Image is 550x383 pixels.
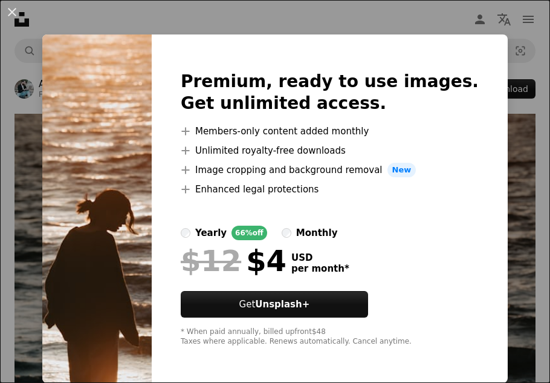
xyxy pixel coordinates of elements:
[231,226,267,240] div: 66% off
[291,263,349,274] span: per month *
[181,143,479,158] li: Unlimited royalty-free downloads
[42,34,152,383] img: premium_photo-1664461664321-c9b95d47f0a4
[296,226,338,240] div: monthly
[181,245,241,277] span: $12
[181,182,479,197] li: Enhanced legal protections
[181,163,479,177] li: Image cropping and background removal
[181,291,368,318] button: GetUnsplash+
[255,299,309,310] strong: Unsplash+
[181,71,479,114] h2: Premium, ready to use images. Get unlimited access.
[181,228,190,238] input: yearly66%off
[181,124,479,139] li: Members-only content added monthly
[195,226,227,240] div: yearly
[282,228,291,238] input: monthly
[181,327,479,347] div: * When paid annually, billed upfront $48 Taxes where applicable. Renews automatically. Cancel any...
[181,245,286,277] div: $4
[387,163,416,177] span: New
[291,252,349,263] span: USD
